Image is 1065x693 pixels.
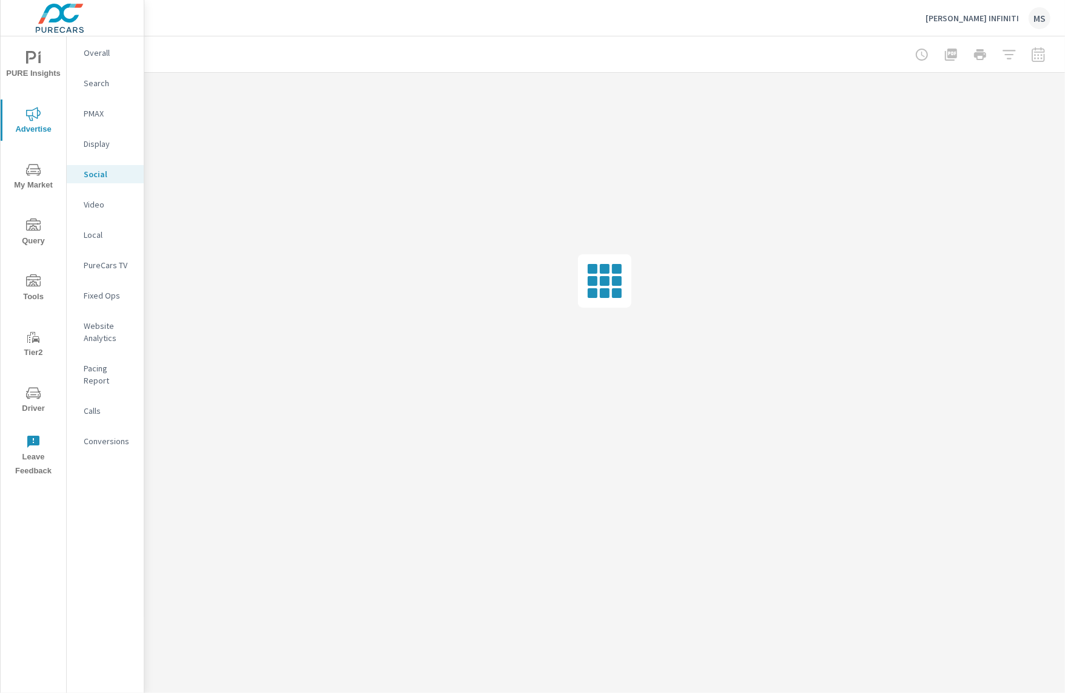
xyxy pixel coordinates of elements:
div: MS [1029,7,1050,29]
div: Search [67,74,144,92]
div: Local [67,226,144,244]
p: Video [84,198,134,211]
p: [PERSON_NAME] INFINITI [926,13,1019,24]
div: Video [67,195,144,214]
p: Fixed Ops [84,289,134,302]
div: Calls [67,402,144,420]
p: Overall [84,47,134,59]
div: nav menu [1,36,66,483]
span: Query [4,218,62,248]
p: Display [84,138,134,150]
p: Conversions [84,435,134,447]
div: Display [67,135,144,153]
div: Conversions [67,432,144,450]
span: Tools [4,274,62,304]
span: PURE Insights [4,51,62,81]
p: Calls [84,405,134,417]
p: Social [84,168,134,180]
span: Advertise [4,107,62,137]
span: Driver [4,386,62,416]
p: PMAX [84,107,134,120]
div: Fixed Ops [67,286,144,305]
div: PMAX [67,104,144,123]
span: Leave Feedback [4,434,62,478]
p: PureCars TV [84,259,134,271]
span: Tier2 [4,330,62,360]
div: Overall [67,44,144,62]
div: PureCars TV [67,256,144,274]
div: Pacing Report [67,359,144,390]
span: My Market [4,163,62,192]
p: Website Analytics [84,320,134,344]
p: Pacing Report [84,362,134,387]
p: Local [84,229,134,241]
p: Search [84,77,134,89]
div: Website Analytics [67,317,144,347]
div: Social [67,165,144,183]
